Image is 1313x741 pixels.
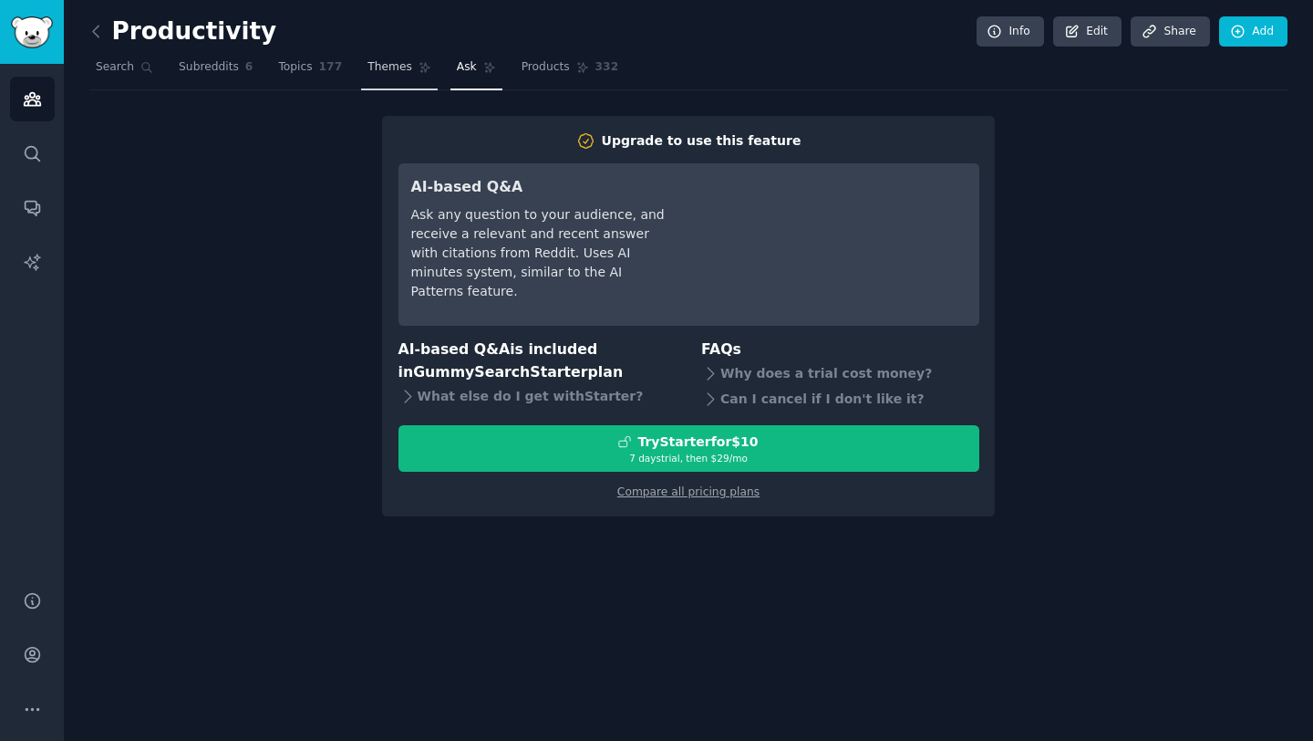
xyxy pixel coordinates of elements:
[1131,16,1209,47] a: Share
[522,59,570,76] span: Products
[515,53,625,90] a: Products332
[595,59,619,76] span: 332
[361,53,438,90] a: Themes
[411,176,667,199] h3: AI-based Q&A
[1053,16,1122,47] a: Edit
[11,16,53,48] img: GummySearch logo
[245,59,253,76] span: 6
[637,433,758,452] div: Try Starter for $10
[278,59,312,76] span: Topics
[398,383,677,409] div: What else do I get with Starter ?
[398,339,677,383] h3: AI-based Q&A is included in plan
[977,16,1044,47] a: Info
[1219,16,1287,47] a: Add
[89,53,160,90] a: Search
[96,59,134,76] span: Search
[701,339,979,361] h3: FAQs
[701,361,979,387] div: Why does a trial cost money?
[89,17,276,47] h2: Productivity
[602,131,801,151] div: Upgrade to use this feature
[413,363,587,381] span: GummySearch Starter
[617,485,760,498] a: Compare all pricing plans
[450,53,502,90] a: Ask
[172,53,259,90] a: Subreddits6
[367,59,412,76] span: Themes
[319,59,343,76] span: 177
[411,205,667,301] div: Ask any question to your audience, and receive a relevant and recent answer with citations from R...
[179,59,239,76] span: Subreddits
[399,452,978,464] div: 7 days trial, then $ 29 /mo
[457,59,477,76] span: Ask
[701,387,979,412] div: Can I cancel if I don't like it?
[398,425,979,472] button: TryStarterfor$107 daystrial, then $29/mo
[272,53,348,90] a: Topics177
